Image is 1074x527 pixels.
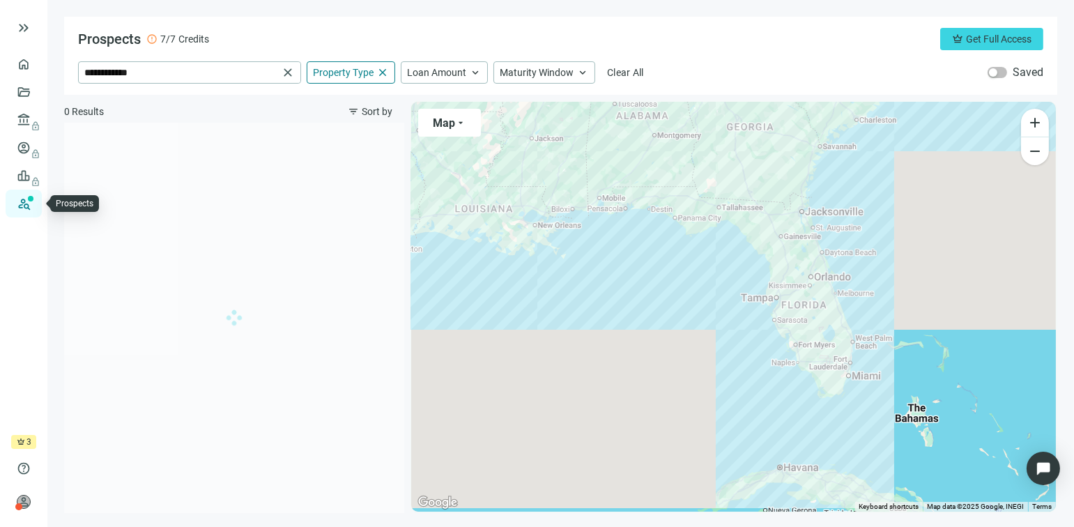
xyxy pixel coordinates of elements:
span: close [281,66,295,79]
span: Sort by [362,106,392,117]
span: add [1027,114,1043,131]
span: Map [433,116,455,130]
span: Loan Amount [407,66,466,79]
span: keyboard_arrow_up [469,66,482,79]
span: crown [17,438,25,446]
span: Credits [178,32,209,46]
span: keyboard_arrow_up [576,66,589,79]
span: Property Type [313,66,374,79]
img: Google [415,494,461,512]
button: filter_listSort by [336,100,404,123]
span: filter_list [348,106,359,117]
button: crownGet Full Access [940,28,1043,50]
span: error [146,33,158,45]
button: Maparrow_drop_down [418,109,481,137]
span: close [376,66,389,79]
span: Map data ©2025 Google, INEGI [927,503,1024,510]
span: 3 [26,435,31,449]
span: person [17,495,31,509]
button: Keyboard shortcuts [859,502,919,512]
span: Prospects [78,31,141,47]
span: help [17,461,31,475]
div: Open Intercom Messenger [1027,452,1060,485]
span: Get Full Access [966,33,1031,45]
span: Clear All [607,67,644,78]
span: 0 Results [64,105,104,119]
button: Clear All [601,61,650,84]
span: crown [952,33,963,45]
span: arrow_drop_down [455,117,466,128]
label: Saved [1013,66,1043,79]
button: keyboard_double_arrow_right [15,20,32,36]
span: 7/7 [160,32,176,46]
span: Maturity Window [500,66,574,79]
span: remove [1027,143,1043,160]
a: Terms (opens in new tab) [1032,503,1052,510]
a: Open this area in Google Maps (opens a new window) [415,494,461,512]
